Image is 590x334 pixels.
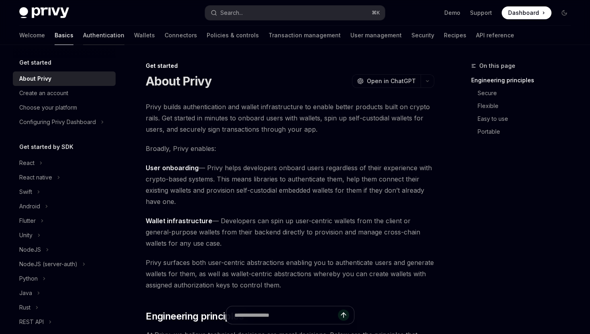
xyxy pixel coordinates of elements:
button: Toggle NodeJS (server-auth) section [13,257,116,271]
h5: Get started [19,58,51,67]
div: NodeJS [19,245,41,255]
div: Unity [19,230,33,240]
div: Android [19,202,40,211]
div: Rust [19,303,31,312]
a: Portable [471,125,577,138]
div: Choose your platform [19,103,77,112]
button: Toggle Flutter section [13,214,116,228]
a: Flexible [471,100,577,112]
button: Toggle Python section [13,271,116,286]
div: Swift [19,187,32,197]
a: Choose your platform [13,100,116,115]
div: Python [19,274,38,283]
a: Demo [444,9,460,17]
button: Toggle Unity section [13,228,116,242]
span: — Privy helps developers onboard users regardless of their experience with crypto-based systems. ... [146,162,434,207]
button: Open search [205,6,385,20]
img: dark logo [19,7,69,18]
div: Get started [146,62,434,70]
button: Toggle Configuring Privy Dashboard section [13,115,116,129]
a: Transaction management [269,26,341,45]
div: Java [19,288,32,298]
button: Send message [338,310,349,321]
button: Toggle Swift section [13,185,116,199]
button: Toggle React section [13,156,116,170]
a: Wallets [134,26,155,45]
div: About Privy [19,74,51,83]
a: Easy to use [471,112,577,125]
a: Authentication [83,26,124,45]
a: Policies & controls [207,26,259,45]
button: Toggle React native section [13,170,116,185]
a: Support [470,9,492,17]
button: Toggle REST API section [13,315,116,329]
div: Flutter [19,216,36,226]
a: Basics [55,26,73,45]
a: Secure [471,87,577,100]
a: User management [350,26,402,45]
div: NodeJS (server-auth) [19,259,77,269]
div: Configuring Privy Dashboard [19,117,96,127]
div: React native [19,173,52,182]
button: Toggle dark mode [558,6,571,19]
a: Security [411,26,434,45]
span: Privy builds authentication and wallet infrastructure to enable better products built on crypto r... [146,101,434,135]
button: Toggle Rust section [13,300,116,315]
span: Dashboard [508,9,539,17]
span: On this page [479,61,515,71]
strong: Wallet infrastructure [146,217,212,225]
span: — Developers can spin up user-centric wallets from the client or general-purpose wallets from the... [146,215,434,249]
a: Engineering principles [471,74,577,87]
a: Create an account [13,86,116,100]
span: Broadly, Privy enables: [146,143,434,154]
div: Search... [220,8,243,18]
a: API reference [476,26,514,45]
a: Dashboard [502,6,551,19]
a: Welcome [19,26,45,45]
a: About Privy [13,71,116,86]
a: Connectors [165,26,197,45]
button: Toggle NodeJS section [13,242,116,257]
strong: User onboarding [146,164,199,172]
button: Toggle Java section [13,286,116,300]
button: Open in ChatGPT [352,74,421,88]
span: ⌘ K [372,10,380,16]
a: Recipes [444,26,466,45]
div: REST API [19,317,44,327]
h5: Get started by SDK [19,142,73,152]
div: React [19,158,35,168]
input: Ask a question... [234,306,338,324]
span: Open in ChatGPT [367,77,416,85]
div: Create an account [19,88,68,98]
button: Toggle Android section [13,199,116,214]
span: Privy surfaces both user-centric abstractions enabling you to authenticate users and generate wal... [146,257,434,291]
h1: About Privy [146,74,212,88]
